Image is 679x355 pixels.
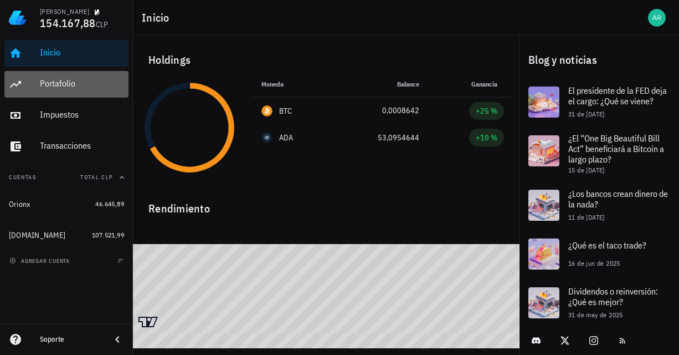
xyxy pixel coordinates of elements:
[519,42,679,78] div: Blog y noticias
[4,191,128,217] a: Orionx 46.645,89
[253,71,333,98] th: Moneda
[568,240,646,251] span: ¿Qué es el taco trade?
[138,317,158,327] a: Charting by TradingView
[4,71,128,98] a: Portafolio
[568,166,605,174] span: 15 de [DATE]
[92,231,124,239] span: 107.521,99
[519,78,679,126] a: El presidente de la FED deja el cargo: ¿Qué se viene? 31 de [DATE]
[568,110,605,118] span: 31 de [DATE]
[40,47,124,58] div: Inicio
[342,105,419,116] div: 0,0008642
[140,191,513,217] div: Rendimiento
[96,19,109,29] span: CLP
[476,132,497,143] div: +10 %
[142,9,174,27] h1: Inicio
[568,188,668,210] span: ¿Los bancos crean dinero de la nada?
[40,109,124,120] div: Impuestos
[568,311,623,319] span: 31 de may de 2025
[568,286,658,307] span: Dividendos o reinversión: ¿Qué es mejor?
[40,16,96,31] span: 154.167,88
[519,278,679,327] a: Dividendos o reinversión: ¿Qué es mejor? 31 de may de 2025
[9,231,65,240] div: [DOMAIN_NAME]
[261,105,272,116] div: BTC-icon
[4,40,128,67] a: Inicio
[519,181,679,230] a: ¿Los bancos crean dinero de la nada? 11 de [DATE]
[4,133,128,160] a: Transacciones
[40,335,102,344] div: Soporte
[261,132,272,143] div: ADA-icon
[80,174,113,181] span: Total CLP
[4,164,128,191] button: CuentasTotal CLP
[4,222,128,248] a: [DOMAIN_NAME] 107.521,99
[342,132,419,144] div: 53,0954644
[568,85,667,106] span: El presidente de la FED deja el cargo: ¿Qué se viene?
[40,78,124,89] div: Portafolio
[4,102,128,129] a: Impuestos
[568,133,664,165] span: ¿El “One Big Beautiful Bill Act” beneficiará a Bitcoin a largo plazo?
[9,9,27,27] img: LedgiFi
[519,230,679,278] a: ¿Qué es el taco trade? 16 de jun de 2025
[519,126,679,181] a: ¿El “One Big Beautiful Bill Act” beneficiará a Bitcoin a largo plazo? 15 de [DATE]
[40,7,89,16] div: [PERSON_NAME]
[333,71,428,98] th: Balance
[476,105,497,116] div: +25 %
[9,200,30,209] div: Orionx
[279,132,294,143] div: ADA
[140,42,513,78] div: Holdings
[568,213,605,221] span: 11 de [DATE]
[95,200,124,208] span: 46.645,89
[648,9,666,27] div: avatar
[40,140,124,151] div: Transacciones
[7,255,75,266] button: agregar cuenta
[568,259,620,267] span: 16 de jun de 2025
[279,105,292,116] div: BTC
[471,80,504,88] span: Ganancia
[12,257,70,265] span: agregar cuenta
